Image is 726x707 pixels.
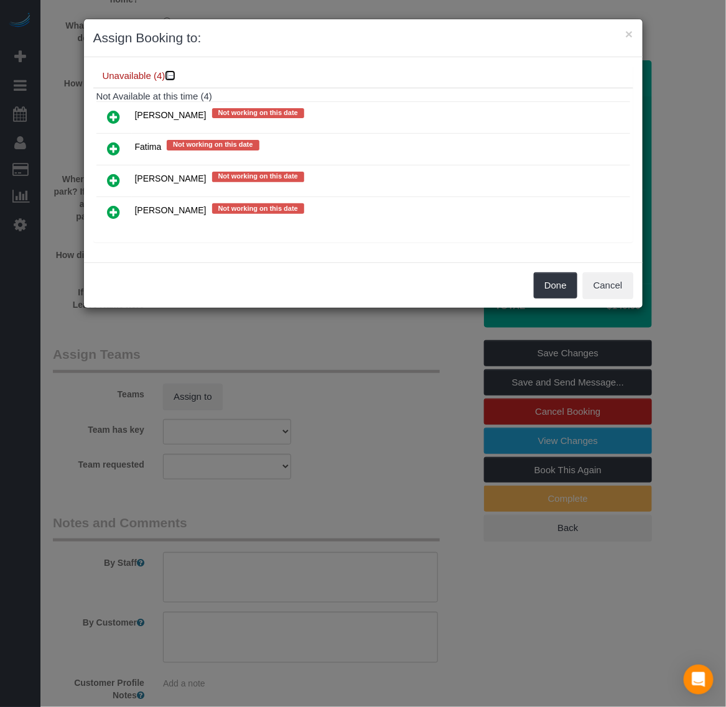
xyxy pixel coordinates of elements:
span: Not working on this date [212,203,304,213]
span: Not working on this date [167,140,259,150]
h3: Assign Booking to: [93,29,633,47]
h4: Not Available at this time (4) [96,91,630,102]
button: × [625,27,633,40]
span: [PERSON_NAME] [135,174,207,184]
h4: Unavailable (4) [103,71,624,81]
span: Fatima [135,142,162,152]
span: Not working on this date [212,108,304,118]
div: Open Intercom Messenger [684,665,714,695]
button: Cancel [583,272,633,298]
span: [PERSON_NAME] [135,110,207,120]
span: [PERSON_NAME] [135,206,207,216]
span: Not working on this date [212,172,304,182]
button: Done [534,272,577,298]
